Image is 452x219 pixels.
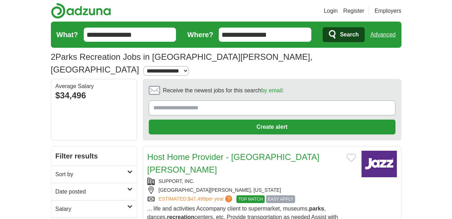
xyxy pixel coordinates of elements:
[51,52,313,74] h1: Parks Recreation Jobs in [GEOGRAPHIC_DATA][PERSON_NAME], [GEOGRAPHIC_DATA]
[225,195,232,202] span: ?
[163,86,284,95] span: Receive the newest jobs for this search :
[51,3,111,19] img: Adzuna logo
[147,186,356,194] div: [GEOGRAPHIC_DATA][PERSON_NAME], [US_STATE]
[51,183,137,200] a: Date posted
[51,200,137,218] a: Salary
[187,29,213,40] label: Where?
[324,7,337,15] a: Login
[51,166,137,183] a: Sort by
[57,29,78,40] label: What?
[309,206,324,212] strong: parks
[375,7,401,15] a: Employers
[323,27,365,42] button: Search
[51,51,55,63] span: 2
[347,154,356,162] button: Add to favorite jobs
[188,196,206,202] span: $47,499
[55,188,127,196] h2: Date posted
[362,151,397,177] img: Bee Line Support logo
[340,28,359,42] span: Search
[261,87,282,93] a: by email
[149,120,395,134] button: Create alert
[370,28,395,42] a: Advanced
[236,195,264,203] span: TOP MATCH
[55,83,133,89] div: Average Salary
[159,178,195,184] a: SUPPORT, INC.
[159,195,234,203] a: ESTIMATED:$47,499per year?
[147,152,319,174] a: Host Home Provider - [GEOGRAPHIC_DATA][PERSON_NAME]
[266,195,295,203] span: EASY APPLY
[55,205,127,213] h2: Salary
[55,89,133,102] div: $34,496
[51,146,137,166] h2: Filter results
[343,7,364,15] a: Register
[55,170,127,179] h2: Sort by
